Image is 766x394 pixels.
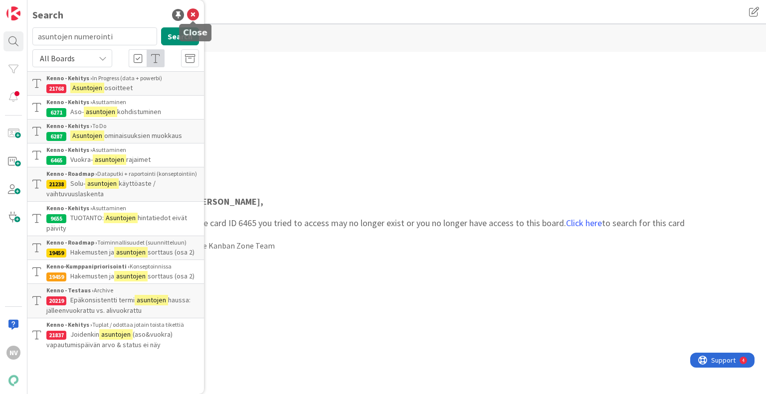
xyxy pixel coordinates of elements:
[52,4,54,12] div: 4
[46,263,130,270] b: Kenno-Kumppanipriorisointi ›
[27,167,204,202] a: Kenno - Roadmap ›Dataputki + raportointi (konseptointiin)21238Solu-asuntojenkäyttöaste / vaihtuvu...
[40,53,75,63] span: All Boards
[46,98,199,107] div: Asuttaminen
[70,179,85,188] span: Solu-
[46,272,66,281] div: 19459
[70,248,114,257] span: Hakemusten ja
[193,195,685,230] p: The card ID 6465 you tried to access may no longer exist or you no longer have access to this boa...
[148,271,194,280] span: sorttaus (osa 2)
[27,283,204,318] a: Kenno - Testaus ›Archive20219Epäkonsistentti termiasuntojenhaussa: jälleenvuokrattu vs. alivuokrattu
[70,213,104,222] span: TUOTANTO:
[46,320,199,329] div: Tuplat / odottaa jotain toista tikettiä
[46,286,94,294] b: Kenno - Testaus ›
[27,143,204,167] a: Kenno - Kehitys ›Asuttaminen6465Vuokra-asuntojenrajaimet
[46,238,199,247] div: Toiminnallisuudet (suunnitteluun)
[27,96,204,119] a: Kenno - Kehitys ›Asuttaminen6271Aso-asuntojenkohdistuminen
[193,196,263,207] strong: [PERSON_NAME] ,
[46,108,66,117] div: 6271
[32,7,63,22] div: Search
[46,132,66,141] div: 6287
[46,321,92,328] b: Kenno - Kehitys ›
[46,74,92,82] b: Kenno - Kehitys ›
[70,330,99,339] span: Joidenkin
[117,107,161,116] span: kohdistuminen
[104,83,133,92] span: osoitteet
[114,271,148,281] mark: asuntojen
[70,131,104,141] mark: Asuntojen
[27,202,204,236] a: Kenno - Kehitys ›Asuttaminen9655TUOTANTO:Asuntojenhintatiedot eivät päivity
[148,248,194,257] span: sorttaus (osa 2)
[70,271,114,280] span: Hakemusten ja
[6,374,20,388] img: avatar
[46,98,92,106] b: Kenno - Kehitys ›
[93,154,126,165] mark: asuntojen
[99,329,133,340] mark: asuntojen
[46,84,66,93] div: 21768
[27,119,204,143] a: Kenno - Kehitys ›To Do6287Asuntojenominaisuuksien muokkaus
[566,217,602,229] a: Click here
[32,27,157,45] input: Search for title...
[6,346,20,360] div: NV
[104,213,138,223] mark: Asuntojen
[6,6,20,20] img: Visit kanbanzone.com
[27,318,204,352] a: Kenno - Kehitys ›Tuplat / odottaa jotain toista tikettiä21837Joidenkinasuntojen(aso&vuokra) vapau...
[27,260,204,283] a: Kenno-Kumppanipriorisointi ›Konseptoinnissa19459Hakemusten jaasuntojensorttaus (osa 2)
[135,295,168,305] mark: asuntojen
[27,71,204,96] a: Kenno - Kehitys ›In Progress (data + powerbi)21768Asuntojenosoitteet
[183,28,207,37] h5: Close
[46,286,199,295] div: Archive
[85,178,119,189] mark: asuntojen
[126,155,151,164] span: rajaimet
[193,240,685,252] div: The Kanban Zone Team
[46,146,92,153] b: Kenno - Kehitys ›
[46,122,199,131] div: To Do
[70,155,93,164] span: Vuokra-
[27,236,204,260] a: Kenno - Roadmap ›Toiminnallisuudet (suunnitteluun)19459Hakemusten jaasuntojensorttaus (osa 2)
[70,83,104,93] mark: Asuntojen
[46,204,199,213] div: Asuttaminen
[46,262,199,271] div: Konseptoinnissa
[46,296,66,305] div: 20219
[84,107,117,117] mark: asuntojen
[46,170,97,177] b: Kenno - Roadmap ›
[46,180,66,189] div: 21238
[46,249,66,258] div: 19459
[70,107,84,116] span: Aso-
[46,239,97,246] b: Kenno - Roadmap ›
[46,169,199,178] div: Dataputki + raportointi (konseptointiin)
[114,247,148,258] mark: asuntojen
[21,1,45,13] span: Support
[46,145,199,154] div: Asuttaminen
[46,214,66,223] div: 9655
[46,331,66,340] div: 21837
[70,295,135,304] span: Epäkonsistentti termi
[46,156,66,165] div: 6465
[104,131,182,140] span: ominaisuuksien muokkaus
[161,27,199,45] button: Search
[46,122,92,130] b: Kenno - Kehitys ›
[46,74,199,83] div: In Progress (data + powerbi)
[46,204,92,212] b: Kenno - Kehitys ›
